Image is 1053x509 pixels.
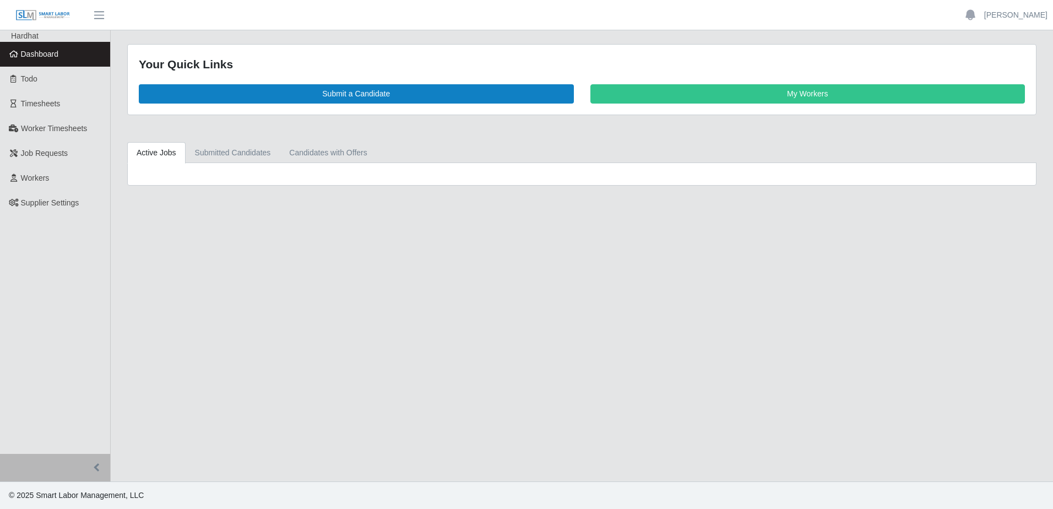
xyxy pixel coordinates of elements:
a: Submit a Candidate [139,84,574,104]
span: Dashboard [21,50,59,58]
span: Timesheets [21,99,61,108]
span: Supplier Settings [21,198,79,207]
a: Active Jobs [127,142,186,164]
div: Your Quick Links [139,56,1025,73]
span: © 2025 Smart Labor Management, LLC [9,491,144,500]
a: Candidates with Offers [280,142,376,164]
img: SLM Logo [15,9,70,21]
span: Hardhat [11,31,39,40]
a: [PERSON_NAME] [984,9,1047,21]
span: Worker Timesheets [21,124,87,133]
a: Submitted Candidates [186,142,280,164]
span: Todo [21,74,37,83]
span: Job Requests [21,149,68,158]
span: Workers [21,174,50,182]
a: My Workers [590,84,1025,104]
